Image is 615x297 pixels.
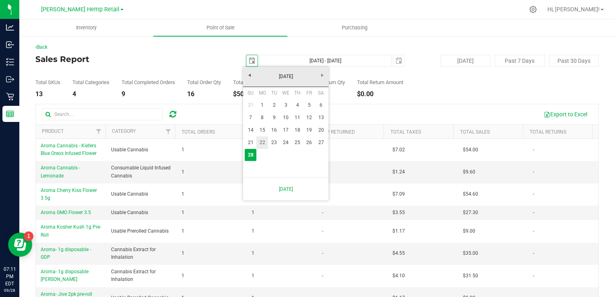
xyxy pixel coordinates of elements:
span: select [246,55,258,66]
span: - [322,209,323,217]
span: $27.30 [463,209,478,217]
span: - [322,272,323,280]
a: 31 [245,99,256,111]
a: Category [112,128,136,134]
a: 13 [315,111,327,124]
h4: Sales Report [35,55,223,64]
a: Previous [243,69,256,81]
p: 09/28 [4,287,16,293]
div: 13 [35,91,60,97]
span: Purchasing [331,24,378,31]
a: 10 [280,111,292,124]
span: Aroma Kosher Kush 1g Pre-Roll [41,224,101,237]
a: [DATE] [248,181,324,197]
span: Aroma- 1g disposable [PERSON_NAME] [41,269,89,282]
a: 27 [315,136,327,149]
a: 11 [292,111,303,124]
a: 25 [292,136,303,149]
span: $4.10 [392,272,405,280]
span: - [533,146,534,154]
a: 2 [268,99,280,111]
span: 1 [252,250,254,257]
span: Inventory [65,24,107,31]
a: 21 [245,136,256,149]
span: Hi, [PERSON_NAME]! [547,6,600,12]
span: $3.55 [392,209,405,217]
span: Usable Cannabis [111,190,148,198]
a: 14 [245,124,256,136]
div: 9 [122,91,175,97]
div: 4 [72,91,109,97]
input: Search... [42,108,163,120]
a: 18 [292,124,303,136]
a: 24 [280,136,292,149]
inline-svg: Inventory [6,58,14,66]
span: 1 [182,190,184,198]
a: Filter [92,125,105,138]
button: Past 7 Days [495,55,545,67]
a: 26 [303,136,315,149]
th: Sunday [245,87,256,99]
inline-svg: Analytics [6,23,14,31]
a: Point of Sale [153,19,287,36]
div: Total Taxes [233,80,259,85]
a: 5 [303,99,315,111]
div: 16 [187,91,221,97]
span: 1 [182,146,184,154]
div: Total Return Amount [357,80,403,85]
a: 7 [245,111,256,124]
span: 1 [252,227,254,235]
span: Aroma Cannabis - Kiefers Blue Oreos Infused Flower [41,143,97,156]
a: 1 [256,99,268,111]
span: $7.09 [392,190,405,198]
div: Total Order Qty [187,80,221,85]
a: Purchasing [287,19,421,36]
a: 15 [256,124,268,136]
span: Usable Cannabis [111,209,148,217]
p: 07:11 PM EDT [4,266,16,287]
span: $4.55 [392,250,405,257]
a: 16 [268,124,280,136]
a: 28 [245,149,256,161]
inline-svg: Retail [6,93,14,101]
span: [PERSON_NAME] Hemp Retail [41,6,120,13]
th: Thursday [292,87,303,99]
span: $31.50 [463,272,478,280]
span: - [322,250,323,257]
button: Past 30 Days [549,55,599,67]
a: [DATE] [243,70,329,83]
span: - [533,272,534,280]
span: 1 [252,272,254,280]
th: Wednesday [280,87,292,99]
a: Filter [162,125,175,138]
span: 1 [182,209,184,217]
span: - [533,227,534,235]
a: Inventory [19,19,153,36]
span: - [533,209,534,217]
button: [DATE] [441,55,491,67]
span: - [322,227,323,235]
span: $1.24 [392,168,405,176]
span: $54.60 [463,190,478,198]
span: 1 [182,250,184,257]
span: $9.60 [463,168,475,176]
button: Export to Excel [539,107,592,121]
div: $50.15 [233,91,259,97]
span: Aroma Cannabis - Lemonade [41,165,80,178]
a: 8 [256,111,268,124]
span: Cannabis Extract for Inhalation [111,246,172,261]
span: Usable Cannabis [111,146,148,154]
td: Current focused date is Sunday, September 28, 2025 [245,149,256,161]
div: Total Completed Orders [122,80,175,85]
a: 20 [315,124,327,136]
span: 1 [182,227,184,235]
a: 6 [315,99,327,111]
span: Usable Prerolled Cannabis [111,227,169,235]
span: Aroma- 1g disposable - GDP [41,247,91,260]
a: 19 [303,124,315,136]
a: 4 [292,99,303,111]
iframe: Resource center unread badge [24,231,33,241]
span: Cannabis Extract for Inhalation [111,268,172,283]
span: $7.02 [392,146,405,154]
th: Monday [256,87,268,99]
